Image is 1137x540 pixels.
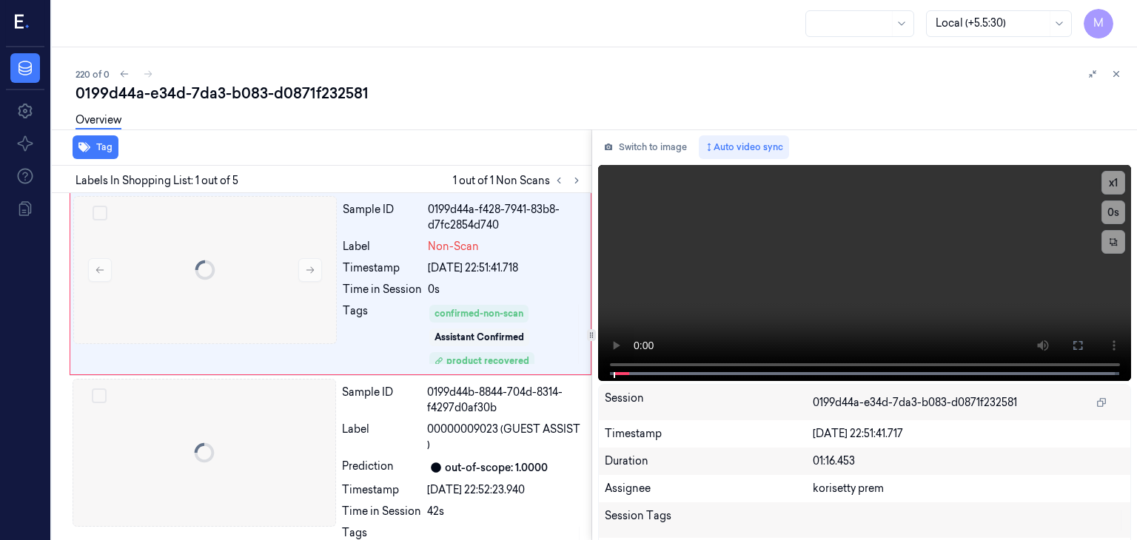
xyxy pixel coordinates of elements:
span: Labels In Shopping List: 1 out of 5 [76,173,238,189]
div: Sample ID [342,385,421,416]
div: Tags [343,303,422,365]
div: Time in Session [342,504,421,519]
div: Assistant Confirmed [435,331,524,344]
div: Timestamp [605,426,813,442]
button: x1 [1101,171,1125,195]
span: Non-Scan [428,239,479,254]
div: 0199d44a-f428-7941-83b8-d7fc2854d740 [428,202,582,233]
div: product recovered [435,354,529,368]
span: 220 of 0 [76,68,110,81]
button: 0s [1101,200,1125,224]
div: Timestamp [342,482,421,498]
div: [DATE] 22:51:41.718 [428,260,582,276]
div: Label [343,239,422,254]
div: Duration [605,453,813,469]
button: M [1084,9,1113,38]
button: Switch to image [598,135,693,159]
button: Select row [92,388,107,403]
div: Assignee [605,481,813,496]
div: Timestamp [343,260,422,276]
div: Prediction [342,459,421,476]
div: [DATE] 22:52:23.940 [427,482,583,498]
div: korisetty prem [813,481,1125,496]
div: 0199d44b-8844-704d-8314-f4297d0af30b [427,385,583,416]
button: Tag [73,135,118,159]
span: 00000009023 (GUEST ASSIST ) [427,422,583,453]
button: Auto video sync [699,135,789,159]
div: [DATE] 22:51:41.717 [813,426,1125,442]
span: 1 out of 1 Non Scans [453,172,586,189]
button: Select row [93,206,107,220]
div: out-of-scope: 1.0000 [445,460,548,476]
a: Overview [76,112,121,129]
div: Sample ID [343,202,422,233]
div: Session Tags [605,508,813,532]
div: confirmed-non-scan [435,307,523,320]
div: 01:16.453 [813,453,1125,469]
div: 42s [427,504,583,519]
div: Label [342,422,421,453]
div: Time in Session [343,282,422,297]
div: Session [605,391,813,414]
div: 0s [428,282,582,297]
span: 0199d44a-e34d-7da3-b083-d0871f232581 [813,395,1017,411]
div: 0199d44a-e34d-7da3-b083-d0871f232581 [76,83,1125,104]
